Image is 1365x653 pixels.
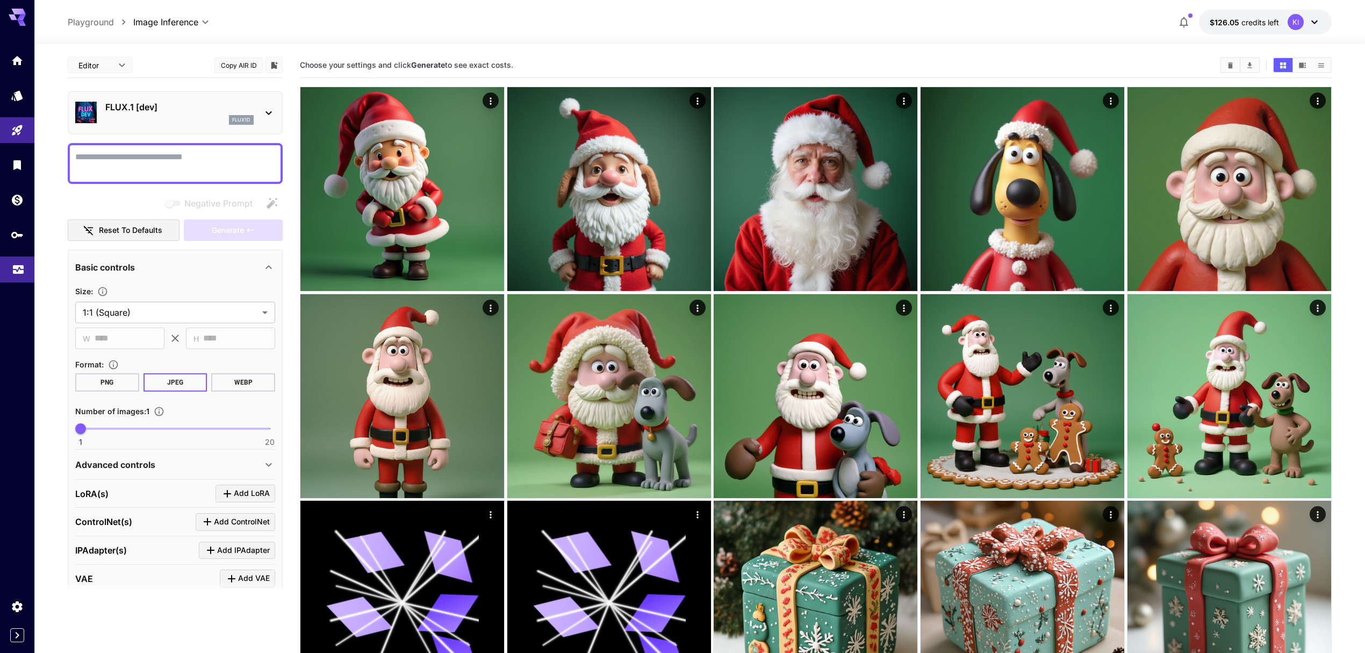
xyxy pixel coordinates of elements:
p: ControlNet(s) [75,515,132,528]
button: Choose the file format for the output image. [104,359,123,370]
span: W [83,332,90,345]
div: Actions [896,93,913,109]
nav: breadcrumb [68,16,133,29]
button: Click to add ControlNet [196,513,275,531]
button: Adjust the dimensions of the generated image by specifying its width and height in pixels, or sel... [93,286,112,297]
img: 2Q== [507,294,711,498]
button: Show media in grid view [1274,58,1292,72]
div: API Keys [11,228,24,242]
span: H [193,332,199,345]
img: Z [921,87,1124,291]
div: Actions [1310,506,1326,522]
div: Actions [1103,506,1119,522]
div: Actions [1310,300,1326,316]
div: Advanced controls [75,452,275,478]
span: $126.05 [1210,18,1241,27]
img: 2Q== [1127,87,1331,291]
div: Actions [689,300,706,316]
button: Copy AIR ID [214,58,263,73]
span: Add LoRA [234,487,270,500]
p: LoRA(s) [75,487,109,500]
button: PNG [75,373,139,392]
button: Add to library [269,59,279,72]
div: Actions [689,93,706,109]
div: Actions [1103,93,1119,109]
span: Choose your settings and click to see exact costs. [300,60,513,69]
img: 9k= [1127,294,1331,498]
button: $126.04675KI [1199,10,1332,34]
button: Click to add LoRA [215,485,275,502]
button: WEBP [211,373,275,392]
div: Actions [896,506,913,522]
div: Library [11,158,24,172]
div: Home [11,54,24,67]
button: Expand sidebar [10,628,24,642]
button: Reset to defaults [68,219,179,242]
img: 2Q== [714,87,917,291]
span: Image Inference [133,16,198,29]
img: Z [714,294,917,498]
div: Actions [1103,300,1119,316]
div: Playground [11,124,24,137]
b: Generate [411,60,445,69]
div: Actions [483,300,499,316]
span: 20 [265,437,275,448]
span: Add IPAdapter [217,544,270,557]
p: FLUX.1 [dev] [105,101,254,113]
div: Usage [12,259,25,273]
p: Advanced controls [75,458,155,471]
button: JPEG [143,373,207,392]
span: credits left [1241,18,1279,27]
div: Show media in grid viewShow media in video viewShow media in list view [1273,57,1332,73]
div: KI [1288,14,1304,30]
span: Negative Prompt [184,197,253,210]
button: Click to add VAE [220,570,275,587]
button: Show media in list view [1312,58,1331,72]
div: Clear AllDownload All [1220,57,1260,73]
div: Actions [483,93,499,109]
p: VAE [75,572,93,585]
img: 2Q== [507,87,711,291]
div: Basic controls [75,254,275,280]
p: IPAdapter(s) [75,544,127,557]
button: Download All [1240,58,1259,72]
button: Show media in video view [1293,58,1312,72]
button: Specify how many images to generate in a single request. Each image generation will be charged se... [149,406,169,417]
span: Size : [75,287,93,296]
div: Actions [483,506,499,522]
div: Actions [896,300,913,316]
span: 1 [79,437,82,448]
p: Basic controls [75,261,135,274]
div: FLUX.1 [dev]flux1d [75,96,275,129]
img: Z [300,87,504,291]
div: $126.04675 [1210,17,1279,28]
div: Wallet [11,193,24,207]
img: Z [300,294,504,498]
span: Editor [78,60,112,71]
div: Actions [1310,93,1326,109]
a: Playground [68,16,114,29]
span: Number of images : 1 [75,407,149,416]
span: Add VAE [238,572,270,585]
button: Click to add IPAdapter [199,542,275,559]
div: Models [11,89,24,102]
button: Clear All [1221,58,1240,72]
span: Format : [75,360,104,369]
img: Z [921,294,1124,498]
p: flux1d [232,116,250,124]
span: Negative prompts are not compatible with the selected model. [163,196,261,210]
span: 1:1 (Square) [83,306,258,319]
div: Actions [689,506,706,522]
span: Add ControlNet [214,515,270,529]
div: Settings [11,600,24,613]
